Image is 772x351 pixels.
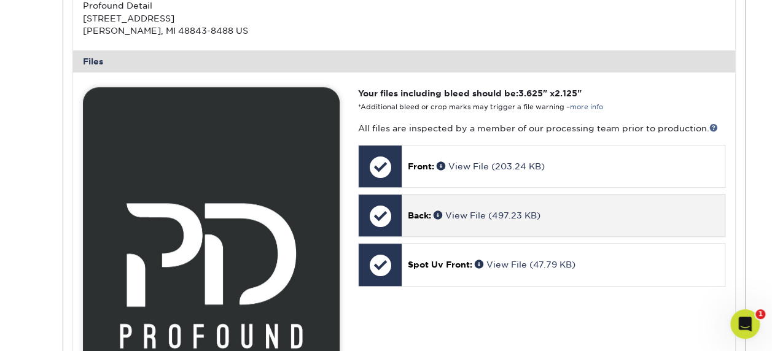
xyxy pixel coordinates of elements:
span: 3.625 [518,88,543,98]
a: View File (497.23 KB) [434,210,540,220]
a: View File (203.24 KB) [437,161,545,171]
a: View File (47.79 KB) [475,260,575,269]
div: Files [73,50,735,72]
a: more info [570,103,603,111]
iframe: Google Customer Reviews [3,314,104,347]
p: All files are inspected by a member of our processing team prior to production. [358,122,725,134]
strong: Your files including bleed should be: " x " [358,88,582,98]
iframe: Intercom live chat [730,309,760,339]
span: Front: [408,161,434,171]
span: Spot Uv Front: [408,260,472,269]
small: *Additional bleed or crop marks may trigger a file warning – [358,103,603,111]
span: 1 [755,309,765,319]
span: 2.125 [555,88,577,98]
span: Back: [408,210,431,220]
